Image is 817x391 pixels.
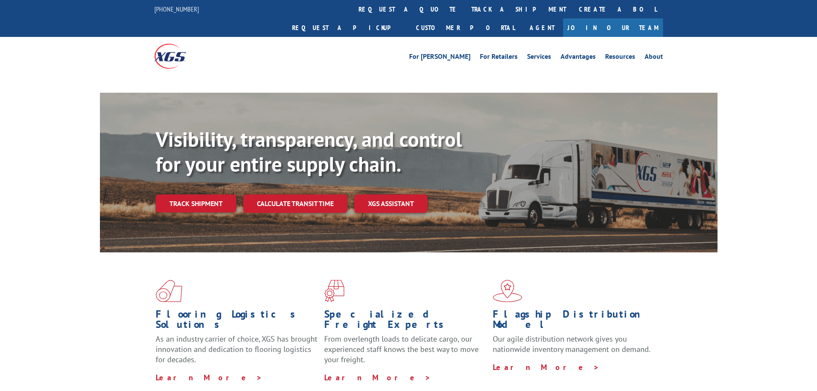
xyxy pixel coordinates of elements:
[156,126,462,177] b: Visibility, transparency, and control for your entire supply chain.
[156,280,182,302] img: xgs-icon-total-supply-chain-intelligence-red
[354,194,428,213] a: XGS ASSISTANT
[480,53,518,63] a: For Retailers
[605,53,635,63] a: Resources
[493,362,600,372] a: Learn More >
[324,280,344,302] img: xgs-icon-focused-on-flooring-red
[521,18,563,37] a: Agent
[645,53,663,63] a: About
[156,334,317,364] span: As an industry carrier of choice, XGS has brought innovation and dedication to flooring logistics...
[286,18,410,37] a: Request a pickup
[493,309,655,334] h1: Flagship Distribution Model
[156,309,318,334] h1: Flooring Logistics Solutions
[563,18,663,37] a: Join Our Team
[527,53,551,63] a: Services
[409,53,470,63] a: For [PERSON_NAME]
[324,334,486,372] p: From overlength loads to delicate cargo, our experienced staff knows the best way to move your fr...
[324,373,431,382] a: Learn More >
[493,334,651,354] span: Our agile distribution network gives you nationwide inventory management on demand.
[561,53,596,63] a: Advantages
[410,18,521,37] a: Customer Portal
[493,280,522,302] img: xgs-icon-flagship-distribution-model-red
[324,309,486,334] h1: Specialized Freight Experts
[156,194,236,212] a: Track shipment
[154,5,199,13] a: [PHONE_NUMBER]
[156,373,262,382] a: Learn More >
[243,194,347,213] a: Calculate transit time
